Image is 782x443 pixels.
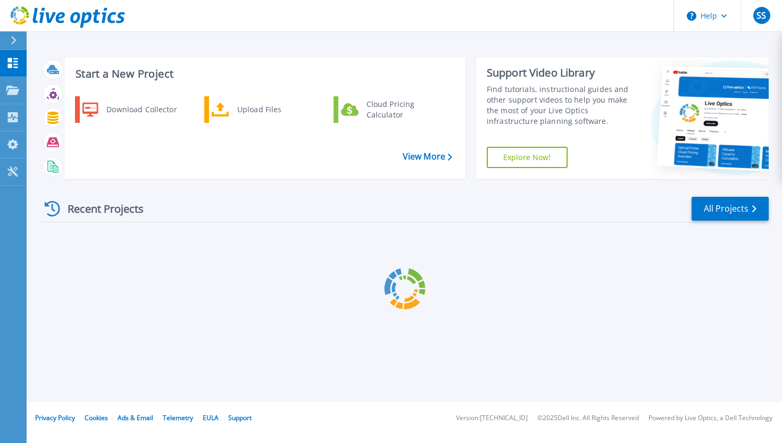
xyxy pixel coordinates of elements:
div: Support Video Library [487,66,633,80]
div: Cloud Pricing Calculator [361,99,440,120]
li: © 2025 Dell Inc. All Rights Reserved [537,415,639,422]
a: View More [403,152,452,162]
h3: Start a New Project [76,68,452,80]
a: Explore Now! [487,147,568,168]
a: Telemetry [163,413,193,422]
a: Cloud Pricing Calculator [334,96,443,123]
li: Powered by Live Optics, a Dell Technology [648,415,772,422]
div: Find tutorials, instructional guides and other support videos to help you make the most of your L... [487,84,633,127]
a: Ads & Email [118,413,153,422]
a: Download Collector [75,96,184,123]
a: Cookies [85,413,108,422]
a: Privacy Policy [35,413,75,422]
div: Upload Files [232,99,311,120]
div: Recent Projects [41,196,158,222]
a: EULA [203,413,219,422]
div: Download Collector [101,99,181,120]
a: All Projects [692,197,769,221]
a: Support [228,413,252,422]
a: Upload Files [204,96,313,123]
span: SS [756,11,766,20]
li: Version: [TECHNICAL_ID] [456,415,528,422]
